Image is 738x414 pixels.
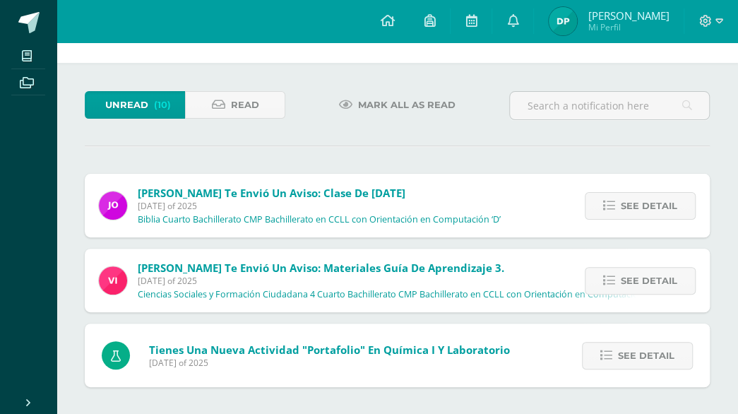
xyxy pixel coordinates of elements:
a: Mark all as read [321,91,473,119]
span: [PERSON_NAME] te envió un aviso: Clase de [DATE] [138,186,405,200]
span: Mi Perfil [588,21,669,33]
p: Ciencias Sociales y Formación Ciudadana 4 Cuarto Bachillerato CMP Bachillerato en CCLL con Orient... [138,289,655,300]
input: Search a notification here [510,92,709,119]
span: See detail [621,193,677,219]
span: Read [231,92,259,118]
a: Read [185,91,285,119]
span: See detail [621,268,677,294]
span: [DATE] of 2025 [138,275,655,287]
span: Mark all as read [358,92,456,118]
p: Biblia Cuarto Bachillerato CMP Bachillerato en CCLL con Orientación en Computación ‘D’ [138,214,501,225]
span: (10) [154,92,171,118]
span: Unread [105,92,148,118]
span: See detail [618,343,674,369]
span: [PERSON_NAME] te envió un aviso: Materiales Guía de aprendizaje 3. [138,261,504,275]
span: [PERSON_NAME] [588,8,669,23]
a: Unread(10) [85,91,185,119]
span: Tienes una nueva actividad "Portafolio" En Química I y Laboratorio [149,343,510,357]
span: [DATE] of 2025 [149,357,510,369]
span: [DATE] of 2025 [138,200,501,212]
img: 6614adf7432e56e5c9e182f11abb21f1.png [99,191,127,220]
img: 815b63cdd82b759088549b83563f60d9.png [549,7,577,35]
img: bd6d0aa147d20350c4821b7c643124fa.png [99,266,127,295]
